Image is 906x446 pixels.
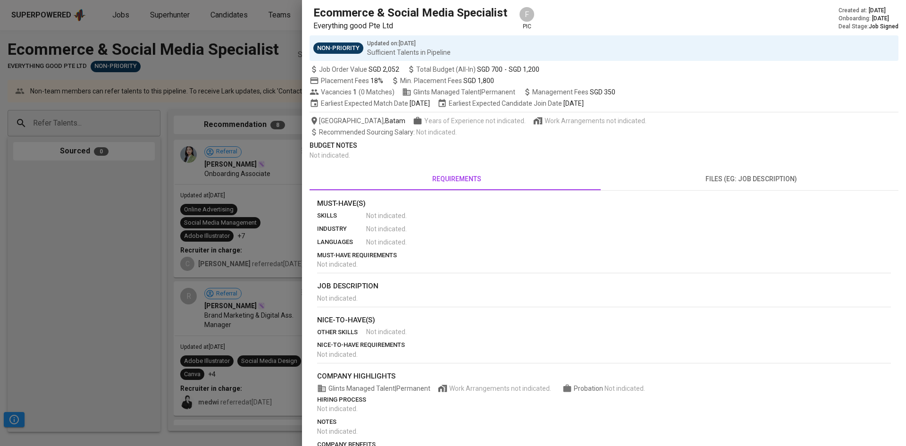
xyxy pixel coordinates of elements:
div: Created at : [839,7,898,15]
span: Not indicated . [317,428,358,435]
p: nice-to-have requirements [317,340,891,350]
span: [DATE] [869,7,886,15]
span: Batam [385,116,405,126]
span: Not indicated . [366,224,407,234]
p: company highlights [317,371,891,382]
span: [DATE] [563,99,584,108]
span: SGD 1,200 [509,65,539,74]
span: Vacancies ( 0 Matches ) [310,87,394,97]
span: Min. Placement Fees [400,77,494,84]
p: Updated on : [DATE] [367,39,451,48]
span: Job Order Value [310,65,399,74]
span: [DATE] [872,15,889,23]
span: Total Budget (All-In) [407,65,539,74]
span: Not indicated . [604,385,645,392]
span: Years of Experience not indicated. [424,116,526,126]
p: job description [317,281,891,292]
div: pic [519,6,535,31]
p: notes [317,417,891,427]
p: Must-Have(s) [317,198,891,209]
div: Onboarding : [839,15,898,23]
span: Everything good Pte Ltd [313,21,393,30]
p: must-have requirements [317,251,891,260]
span: SGD 1,800 [463,77,494,84]
span: Glints Managed Talent | Permanent [402,87,515,97]
span: Recommended Sourcing Salary : [319,128,416,136]
span: Probation [574,385,604,392]
span: [GEOGRAPHIC_DATA] , [310,116,405,126]
div: F [519,6,535,23]
span: Glints Managed Talent | Permanent [317,384,430,393]
span: 1 [352,87,357,97]
span: Work Arrangements not indicated. [545,116,646,126]
span: Earliest Expected Candidate Join Date [437,99,584,108]
span: Not indicated . [317,351,358,358]
span: Job Signed [869,23,898,30]
p: hiring process [317,395,891,404]
span: Not indicated . [366,237,407,247]
span: 18% [370,77,383,84]
p: skills [317,211,366,220]
span: Management Fees [532,88,615,96]
span: Earliest Expected Match Date [310,99,430,108]
span: - [504,65,507,74]
div: Deal Stage : [839,23,898,31]
span: Work Arrangements not indicated. [449,384,551,393]
span: SGD 700 [477,65,503,74]
span: SGD 2,052 [369,65,399,74]
span: Not indicated . [416,128,457,136]
span: SGD 350 [590,88,615,96]
p: other skills [317,328,366,337]
span: [DATE] [410,99,430,108]
span: Not indicated . [317,295,358,302]
span: Not indicated . [366,211,407,220]
span: Placement Fees [321,77,383,84]
span: Not indicated . [317,261,358,268]
p: Budget Notes [310,141,898,151]
p: industry [317,224,366,234]
span: files (eg: job description) [610,173,893,185]
span: Not indicated . [366,327,407,337]
h5: Ecommerce & Social Media Specialist [313,5,507,20]
p: Sufficient Talents in Pipeline [367,48,451,57]
span: requirements [315,173,598,185]
p: nice-to-have(s) [317,315,891,326]
span: Not indicated . [310,151,350,159]
p: languages [317,237,366,247]
span: Non-Priority [313,44,363,53]
span: Not indicated . [317,405,358,412]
